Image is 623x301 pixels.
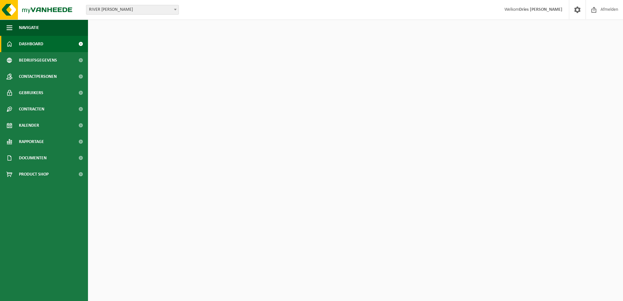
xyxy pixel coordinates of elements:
span: Contracten [19,101,44,117]
span: Bedrijfsgegevens [19,52,57,68]
span: Kalender [19,117,39,134]
span: Contactpersonen [19,68,57,85]
span: Product Shop [19,166,49,182]
span: Documenten [19,150,47,166]
strong: Dries [PERSON_NAME] [519,7,562,12]
span: RIVER MILLS [86,5,179,14]
span: Navigatie [19,20,39,36]
span: RIVER MILLS [86,5,179,15]
span: Gebruikers [19,85,43,101]
span: Rapportage [19,134,44,150]
span: Dashboard [19,36,43,52]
